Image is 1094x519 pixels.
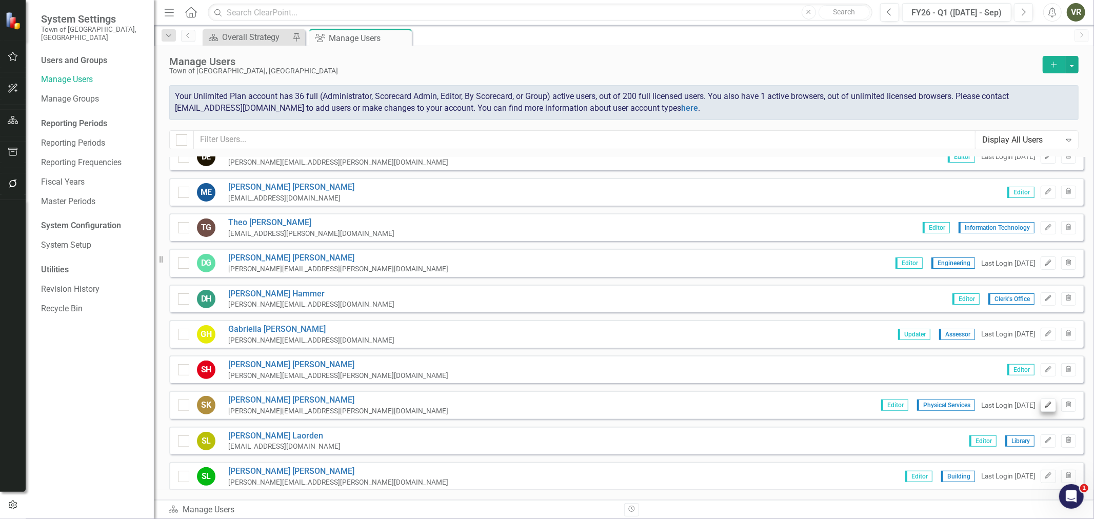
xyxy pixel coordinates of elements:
[923,222,950,233] span: Editor
[41,264,144,276] div: Utilities
[1080,484,1088,492] span: 1
[952,293,980,305] span: Editor
[228,229,394,238] div: [EMAIL_ADDRESS][PERSON_NAME][DOMAIN_NAME]
[197,218,215,237] div: TG
[906,7,1008,19] div: FY26 - Q1 ([DATE] - Sep)
[1007,187,1035,198] span: Editor
[228,324,394,335] a: Gabriella [PERSON_NAME]
[197,467,215,486] div: SL
[228,371,448,381] div: [PERSON_NAME][EMAIL_ADDRESS][PERSON_NAME][DOMAIN_NAME]
[41,303,144,315] a: Recycle Bin
[169,56,1038,67] div: Manage Users
[41,74,144,86] a: Manage Users
[228,300,394,309] div: [PERSON_NAME][EMAIL_ADDRESS][DOMAIN_NAME]
[41,25,144,42] small: Town of [GEOGRAPHIC_DATA], [GEOGRAPHIC_DATA]
[833,8,855,16] span: Search
[197,396,215,414] div: SK
[197,148,215,166] div: DE
[939,329,975,340] span: Assessor
[41,176,144,188] a: Fiscal Years
[329,32,409,45] div: Manage Users
[969,435,997,447] span: Editor
[197,361,215,379] div: SH
[41,239,144,251] a: System Setup
[228,264,448,274] div: [PERSON_NAME][EMAIL_ADDRESS][PERSON_NAME][DOMAIN_NAME]
[1007,364,1035,375] span: Editor
[41,118,144,130] div: Reporting Periods
[1067,3,1085,22] button: VR
[197,183,215,202] div: ME
[175,91,1009,113] span: Your Unlimited Plan account has 36 full (Administrator, Scorecard Admin, Editor, By Scorecard, or...
[902,3,1011,22] button: FY26 - Q1 ([DATE] - Sep)
[168,504,616,516] div: Manage Users
[881,400,908,411] span: Editor
[959,222,1035,233] span: Information Technology
[197,254,215,272] div: DG
[948,151,975,163] span: Editor
[41,196,144,208] a: Master Periods
[988,293,1035,305] span: Clerk's Office
[228,406,448,416] div: [PERSON_NAME][EMAIL_ADDRESS][PERSON_NAME][DOMAIN_NAME]
[193,130,976,149] input: Filter Users...
[228,193,354,203] div: [EMAIL_ADDRESS][DOMAIN_NAME]
[898,329,930,340] span: Updater
[819,5,870,19] button: Search
[941,471,975,482] span: Building
[1005,435,1035,447] span: Library
[228,430,341,442] a: [PERSON_NAME] Laorden
[41,220,144,232] div: System Configuration
[41,93,144,105] a: Manage Groups
[228,466,448,477] a: [PERSON_NAME] [PERSON_NAME]
[41,13,144,25] span: System Settings
[205,31,290,44] a: Overall Strategy
[208,4,872,22] input: Search ClearPoint...
[41,137,144,149] a: Reporting Periods
[41,284,144,295] a: Revision History
[981,258,1036,268] div: Last Login [DATE]
[228,252,448,264] a: [PERSON_NAME] [PERSON_NAME]
[905,471,932,482] span: Editor
[5,12,23,30] img: ClearPoint Strategy
[197,290,215,308] div: DH
[41,55,144,67] div: Users and Groups
[228,394,448,406] a: [PERSON_NAME] [PERSON_NAME]
[228,288,394,300] a: [PERSON_NAME] Hammer
[228,442,341,451] div: [EMAIL_ADDRESS][DOMAIN_NAME]
[228,217,394,229] a: Theo [PERSON_NAME]
[981,401,1036,410] div: Last Login [DATE]
[681,103,698,113] a: here
[41,157,144,169] a: Reporting Frequencies
[169,67,1038,75] div: Town of [GEOGRAPHIC_DATA], [GEOGRAPHIC_DATA]
[228,477,448,487] div: [PERSON_NAME][EMAIL_ADDRESS][PERSON_NAME][DOMAIN_NAME]
[896,257,923,269] span: Editor
[228,157,448,167] div: [PERSON_NAME][EMAIL_ADDRESS][PERSON_NAME][DOMAIN_NAME]
[228,182,354,193] a: [PERSON_NAME] [PERSON_NAME]
[981,471,1036,481] div: Last Login [DATE]
[931,257,975,269] span: Engineering
[1059,484,1084,509] iframe: Intercom live chat
[982,134,1061,146] div: Display All Users
[228,359,448,371] a: [PERSON_NAME] [PERSON_NAME]
[917,400,975,411] span: Physical Services
[222,31,290,44] div: Overall Strategy
[981,329,1036,339] div: Last Login [DATE]
[228,335,394,345] div: [PERSON_NAME][EMAIL_ADDRESS][DOMAIN_NAME]
[197,432,215,450] div: SL
[981,152,1036,162] div: Last Login [DATE]
[197,325,215,344] div: GH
